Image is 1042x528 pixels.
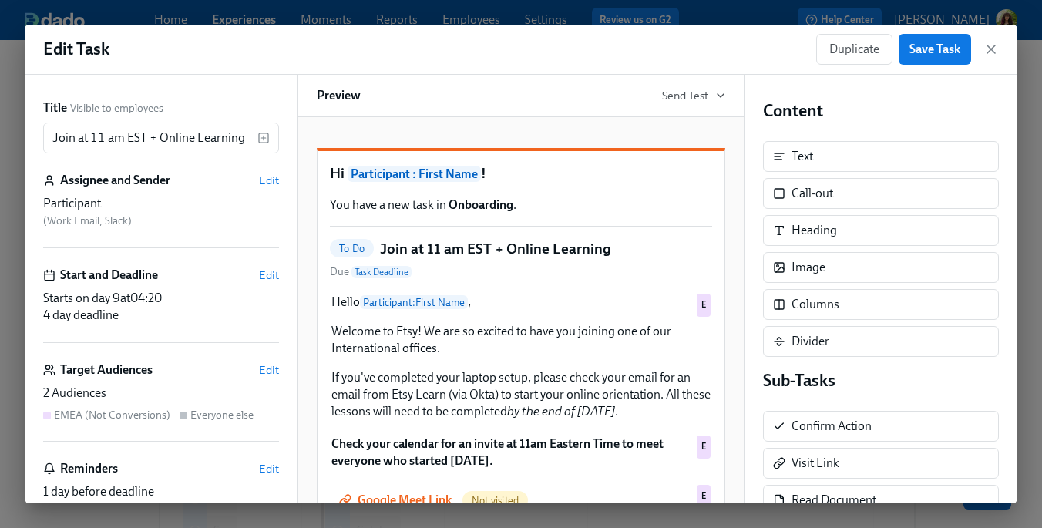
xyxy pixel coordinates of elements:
[43,267,279,343] div: Start and DeadlineEditStarts on day 9at04:204 day deadline
[763,141,999,172] div: Text
[792,333,829,350] div: Divider
[792,455,839,472] div: Visit Link
[763,411,999,442] div: Confirm Action
[60,267,158,284] h6: Start and Deadline
[351,266,412,278] span: Task Deadline
[763,289,999,320] div: Columns
[829,42,879,57] span: Duplicate
[330,292,712,422] div: HelloParticipant:First Name, Welcome to Etsy! We are so excited to have you joining one of our In...
[317,87,361,104] h6: Preview
[259,173,279,188] button: Edit
[792,148,813,165] div: Text
[792,185,833,202] div: Call-out
[763,326,999,357] div: Divider
[792,492,876,509] div: Read Document
[792,222,837,239] div: Heading
[120,291,162,305] span: at 04:20
[763,178,999,209] div: Call-out
[792,259,825,276] div: Image
[43,362,279,442] div: Target AudiencesEdit2 AudiencesEMEA (Not Conversions)Everyone else
[257,132,270,144] svg: Insert text variable
[816,34,892,65] button: Duplicate
[43,214,132,227] span: ( Work Email, Slack )
[330,483,712,517] div: Google Meet LinkNot visitedE
[763,448,999,479] div: Visit Link
[330,264,412,280] span: Due
[330,163,712,184] h1: Hi !
[190,408,254,422] div: Everyone else
[43,308,119,322] span: 4 day deadline
[763,99,999,123] h4: Content
[43,483,279,500] div: 1 day before deadline
[43,38,109,61] h1: Edit Task
[43,195,279,212] div: Participant
[380,239,611,259] h5: Join at 11 am EST + Online Learning
[70,101,163,116] span: Visible to employees
[763,485,999,516] div: Read Document
[792,418,872,435] div: Confirm Action
[899,34,971,65] button: Save Task
[697,485,711,508] div: Used by EMEA (Not Conversions) audience
[763,252,999,283] div: Image
[330,434,712,471] div: Check your calendar for an invite at 11am Eastern Time to meet everyone who started [DATE].E
[909,42,960,57] span: Save Task
[43,385,279,402] div: 2 Audiences
[43,172,279,248] div: Assignee and SenderEditParticipant (Work Email, Slack)
[259,461,279,476] button: Edit
[43,460,279,517] div: RemindersEdit1 day before deadlineOn deadline
[449,197,513,212] strong: Onboarding
[763,369,999,392] h4: Sub-Tasks
[662,88,725,103] button: Send Test
[43,99,67,116] label: Title
[330,197,712,214] p: You have a new task in .
[43,290,279,307] div: Starts on day 9
[330,243,374,254] span: To Do
[792,296,839,313] div: Columns
[60,362,153,378] h6: Target Audiences
[60,172,170,189] h6: Assignee and Sender
[763,215,999,246] div: Heading
[697,436,711,459] div: Used by EMEA (Not Conversions) audience
[697,294,711,317] div: Used by EMEA (Not Conversions) audience
[60,460,118,477] h6: Reminders
[348,166,481,182] span: Participant : First Name
[54,408,170,422] div: EMEA (Not Conversions)
[259,362,279,378] button: Edit
[43,500,279,517] div: On deadline
[259,267,279,283] button: Edit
